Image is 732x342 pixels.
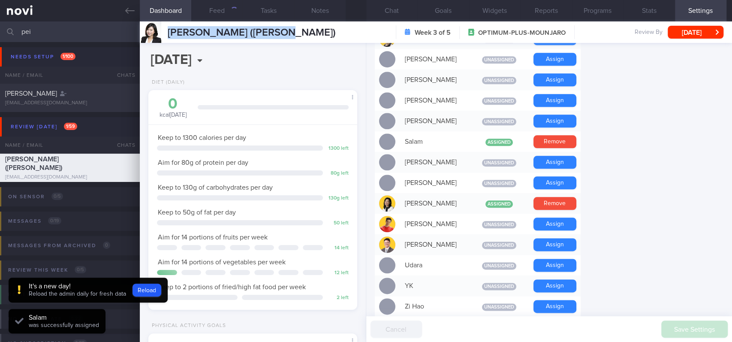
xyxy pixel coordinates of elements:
span: Keep to 1300 calories per day [158,134,246,141]
button: Assign [533,156,576,169]
span: Unassigned [482,221,516,228]
div: Salam [401,133,469,150]
div: Review [DATE] [9,121,79,133]
button: Assign [533,73,576,86]
div: 2 left [327,295,349,301]
span: Unassigned [482,56,516,64]
button: [DATE] [668,26,723,39]
span: Unassigned [482,97,516,105]
span: 1 / 100 [60,53,75,60]
button: Assign [533,279,576,292]
div: 12 left [327,270,349,276]
div: Needs setup [9,51,78,63]
div: 80 g left [327,170,349,177]
span: Unassigned [482,262,516,269]
span: Unassigned [482,159,516,166]
div: 14 left [327,245,349,251]
div: [PERSON_NAME] [401,71,469,88]
div: Chats [105,67,140,84]
div: It's a new day! [29,282,126,291]
div: 130 g left [327,195,349,202]
span: Keep to 2 portions of fried/high fat food per week [158,284,306,291]
span: Unassigned [482,283,516,290]
div: [PERSON_NAME] [401,112,469,130]
div: [PERSON_NAME] [401,215,469,233]
button: Assign [533,176,576,189]
button: Assign [533,115,576,127]
div: Review anytime [6,289,87,300]
div: [EMAIL_ADDRESS][DOMAIN_NAME] [5,174,135,181]
span: Reload the admin daily for fresh data [29,291,126,297]
span: was successfully assigned [29,322,99,328]
div: [PERSON_NAME] [401,195,469,212]
span: Assigned [485,200,513,208]
button: Remove [533,197,576,210]
div: Diet (Daily) [148,79,185,86]
div: [PERSON_NAME] [401,92,469,109]
div: 50 left [327,220,349,227]
span: 0 / 5 [75,266,86,273]
button: Assign [533,53,576,66]
span: [PERSON_NAME] ([PERSON_NAME]) [5,156,62,171]
span: Assigned [485,139,513,146]
span: Unassigned [482,77,516,84]
div: Review this week [6,264,88,276]
div: Messages from Archived [6,240,112,251]
span: 0 [103,242,110,249]
div: [PERSON_NAME] [401,174,469,191]
span: Unassigned [482,303,516,311]
span: Unassigned [482,242,516,249]
span: 1 / 59 [64,123,77,130]
div: [EMAIL_ADDRESS][DOMAIN_NAME] [5,100,135,106]
div: [PERSON_NAME] [401,51,469,68]
span: Keep to 50g of fat per day [158,209,236,216]
span: 0 / 19 [48,217,61,224]
div: [PERSON_NAME] [401,154,469,171]
span: Keep to 130g of carbohydrates per day [158,184,273,191]
div: Udara [401,257,469,274]
div: Messages [6,215,63,227]
div: YK [401,277,469,294]
div: [PERSON_NAME] [401,236,469,253]
span: Unassigned [482,180,516,187]
button: Assign [533,259,576,272]
span: Aim for 80g of protein per day [158,159,248,166]
div: On sensor [6,191,65,203]
div: No review date [6,313,85,325]
button: Assign [533,218,576,230]
span: [PERSON_NAME] ([PERSON_NAME]) [168,27,336,38]
span: Review By [635,29,663,36]
button: Assign [533,238,576,251]
div: Zi Hao [401,298,469,315]
span: Aim for 14 portions of vegetables per week [158,259,286,266]
span: [PERSON_NAME] [5,90,57,97]
span: 0 / 5 [51,193,63,200]
div: Chats [105,136,140,154]
button: Reload [133,284,161,297]
span: Aim for 14 portions of fruits per week [158,234,268,241]
div: 0 [157,97,189,112]
button: Assign [533,300,576,313]
div: Salam [29,313,99,322]
span: Unassigned [482,118,516,125]
div: 1300 left [327,145,349,152]
span: OPTIMUM-PLUS-MOUNJARO [478,29,566,37]
div: Physical Activity Goals [148,323,226,329]
strong: Week 3 of 5 [415,28,451,37]
button: Assign [533,94,576,107]
div: kcal [DATE] [157,97,189,119]
button: Remove [533,135,576,148]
